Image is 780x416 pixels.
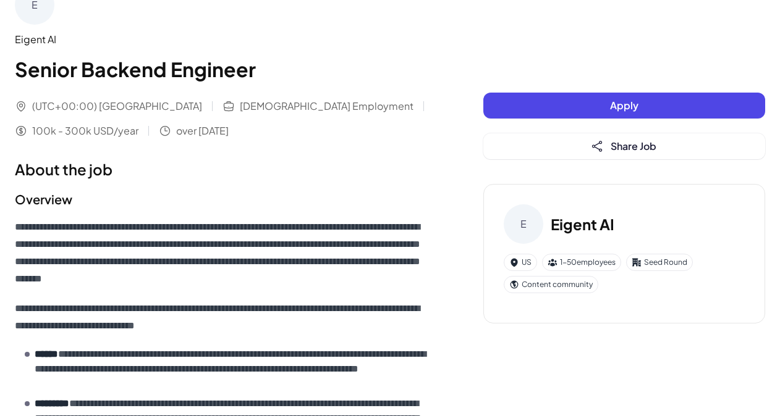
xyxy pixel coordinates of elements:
[504,254,537,271] div: US
[611,139,656,152] span: Share Job
[15,158,434,180] h1: About the job
[551,213,614,235] h3: Eigent AI
[32,123,138,138] span: 100k - 300k USD/year
[610,99,638,112] span: Apply
[504,204,543,244] div: E
[240,99,413,114] span: [DEMOGRAPHIC_DATA] Employment
[15,190,434,209] h2: Overview
[176,123,229,138] span: over [DATE]
[483,93,765,119] button: Apply
[15,32,434,47] div: Eigent AI
[504,276,598,293] div: Content community
[32,99,202,114] span: (UTC+00:00) [GEOGRAPHIC_DATA]
[15,54,434,84] h1: Senior Backend Engineer
[626,254,693,271] div: Seed Round
[483,133,765,159] button: Share Job
[542,254,621,271] div: 1-50 employees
